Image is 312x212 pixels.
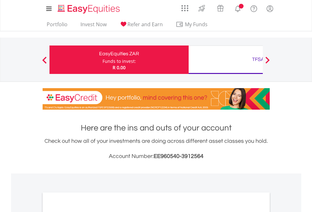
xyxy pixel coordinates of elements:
span: EE960540-3912564 [154,153,203,159]
a: AppsGrid [177,2,192,12]
img: EasyCredit Promotion Banner [43,88,270,110]
h1: Here are the ins and outs of your account [43,122,270,134]
a: Notifications [230,2,246,14]
img: thrive-v2.svg [197,3,207,13]
button: Previous [38,60,51,66]
a: Portfolio [44,21,70,31]
span: R 0.00 [113,64,126,70]
img: EasyEquities_Logo.png [56,4,122,14]
a: Refer and Earn [117,21,165,31]
span: Refer and Earn [127,21,163,28]
span: My Funds [176,20,217,28]
button: Next [261,60,274,66]
img: vouchers-v2.svg [215,3,226,13]
div: EasyEquities ZAR [53,49,185,58]
div: Check out how all of your investments are doing across different asset classes you hold. [43,137,270,161]
a: My Profile [262,2,278,15]
h3: Account Number: [43,152,270,161]
div: Funds to invest: [103,58,136,64]
a: FAQ's and Support [246,2,262,14]
img: grid-menu-icon.svg [181,5,188,12]
a: Vouchers [211,2,230,13]
a: Invest Now [78,21,109,31]
a: Home page [55,2,122,14]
